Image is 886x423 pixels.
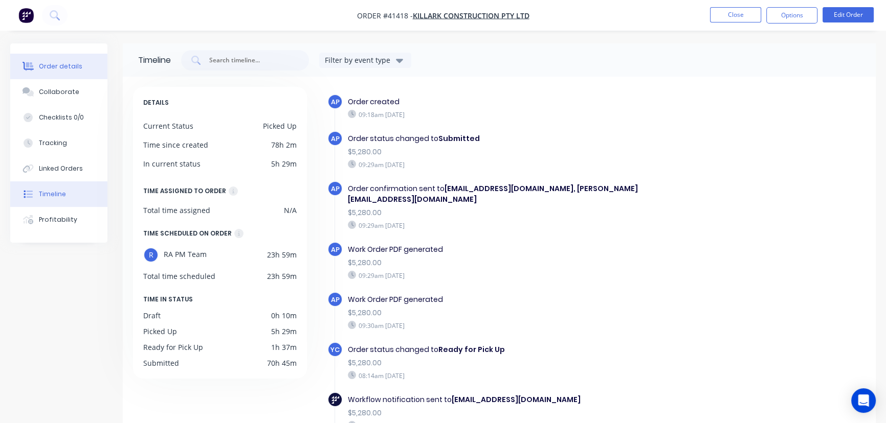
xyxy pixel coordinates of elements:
div: 78h 2m [271,139,297,150]
div: Submitted [143,358,179,368]
span: AP [331,134,340,144]
span: AP [331,184,340,194]
div: 08:14am [DATE] [348,371,680,380]
div: Time since created [143,139,208,150]
input: Search timeline... [208,55,293,65]
div: Order confirmation sent to [348,183,680,205]
b: [EMAIL_ADDRESS][DOMAIN_NAME], [PERSON_NAME][EMAIL_ADDRESS][DOMAIN_NAME] [348,183,638,204]
button: Checklists 0/0 [10,105,107,130]
b: [EMAIL_ADDRESS][DOMAIN_NAME] [452,394,581,405]
div: 09:30am [DATE] [348,321,680,330]
div: 5h 29m [271,326,297,337]
div: $5,280.00 [348,257,680,268]
span: Order #41418 - [357,11,413,20]
button: Close [710,7,761,22]
div: Profitability [39,215,77,224]
div: Linked Orders [39,164,83,173]
div: 09:29am [DATE] [348,160,680,169]
div: $5,280.00 [348,308,680,318]
button: Timeline [10,181,107,207]
a: Killark Construction Pty Ltd [413,11,529,20]
div: 1h 37m [271,342,297,353]
div: Order details [39,62,82,71]
div: Ready for Pick Up [143,342,203,353]
div: Total time assigned [143,205,210,216]
div: Timeline [39,190,66,199]
img: Factory [18,8,34,23]
button: Options [766,7,817,24]
div: $5,280.00 [348,408,680,418]
span: DETAILS [143,97,169,108]
div: 09:18am [DATE] [348,110,680,119]
div: Filter by event type [325,55,393,65]
button: Tracking [10,130,107,156]
span: AP [331,245,340,254]
div: Collaborate [39,87,79,97]
span: TIME IN STATUS [143,294,193,305]
div: 70h 45m [267,358,297,368]
div: Current Status [143,121,193,131]
b: Ready for Pick Up [438,344,505,355]
div: 09:29am [DATE] [348,271,680,280]
div: 23h 59m [267,247,297,263]
img: Factory Icon [331,396,339,404]
div: $5,280.00 [348,358,680,368]
div: Picked Up [263,121,297,131]
button: Profitability [10,207,107,232]
div: Work Order PDF generated [348,244,680,255]
span: RA PM Team [164,247,207,263]
div: Tracking [39,138,67,148]
div: 09:29am [DATE] [348,221,680,230]
b: Submitted [438,133,480,144]
div: 23h 59m [267,271,297,281]
div: 0h 10m [271,310,297,321]
div: Order status changed to [348,133,680,144]
div: Checklists 0/0 [39,113,84,122]
div: R [143,247,159,263]
button: Order details [10,54,107,79]
button: Collaborate [10,79,107,105]
div: Open Intercom Messenger [851,388,876,413]
span: AP [331,295,340,304]
div: Order created [348,97,680,107]
div: $5,280.00 [348,147,680,157]
div: $5,280.00 [348,207,680,218]
div: TIME SCHEDULED ON ORDER [143,228,232,239]
div: Workflow notification sent to [348,394,680,405]
span: YC [330,345,340,355]
div: In current status [143,158,201,169]
div: Picked Up [143,326,177,337]
button: Linked Orders [10,156,107,181]
div: TIME ASSIGNED TO ORDER [143,185,226,197]
button: Edit Order [823,7,874,22]
button: Filter by event type [319,53,411,68]
div: N/A [284,205,297,216]
div: Timeline [138,54,171,66]
div: Draft [143,310,161,321]
div: Work Order PDF generated [348,294,680,305]
div: 5h 29m [271,158,297,169]
div: Order status changed to [348,344,680,355]
span: AP [331,97,340,107]
div: Total time scheduled [143,271,215,281]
